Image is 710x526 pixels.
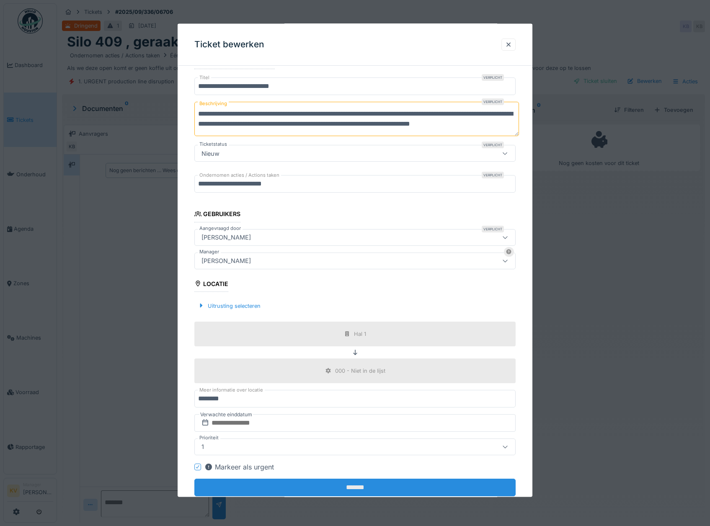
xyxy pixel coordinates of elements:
label: Manager [198,248,221,255]
div: 000 - Niet in de lijst [335,366,385,374]
div: 1 [198,442,207,451]
div: Verplicht [482,98,504,105]
div: Verplicht [482,142,504,148]
div: Nieuw [198,149,223,158]
label: Prioriteit [198,434,220,441]
div: Gebruikers [194,208,241,222]
h3: Ticket bewerken [194,39,264,50]
label: Meer informatie over locatie [198,387,265,394]
div: Uitrusting selecteren [194,300,264,311]
label: Aangevraagd door [198,224,243,232]
label: Beschrijving [198,98,229,109]
label: Ticketstatus [198,141,229,148]
div: Verplicht [482,74,504,81]
div: Locatie [194,277,229,291]
div: Hal 1 [354,330,366,338]
div: [PERSON_NAME] [198,256,254,265]
div: [PERSON_NAME] [198,232,254,242]
div: Algemene informatie [194,55,275,69]
label: Ondernomen acties / Actions taken [198,172,281,179]
div: Verplicht [482,172,504,178]
div: Markeer als urgent [204,462,274,472]
label: Verwachte einddatum [199,410,253,419]
label: Titel [198,74,211,81]
div: Verplicht [482,225,504,232]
